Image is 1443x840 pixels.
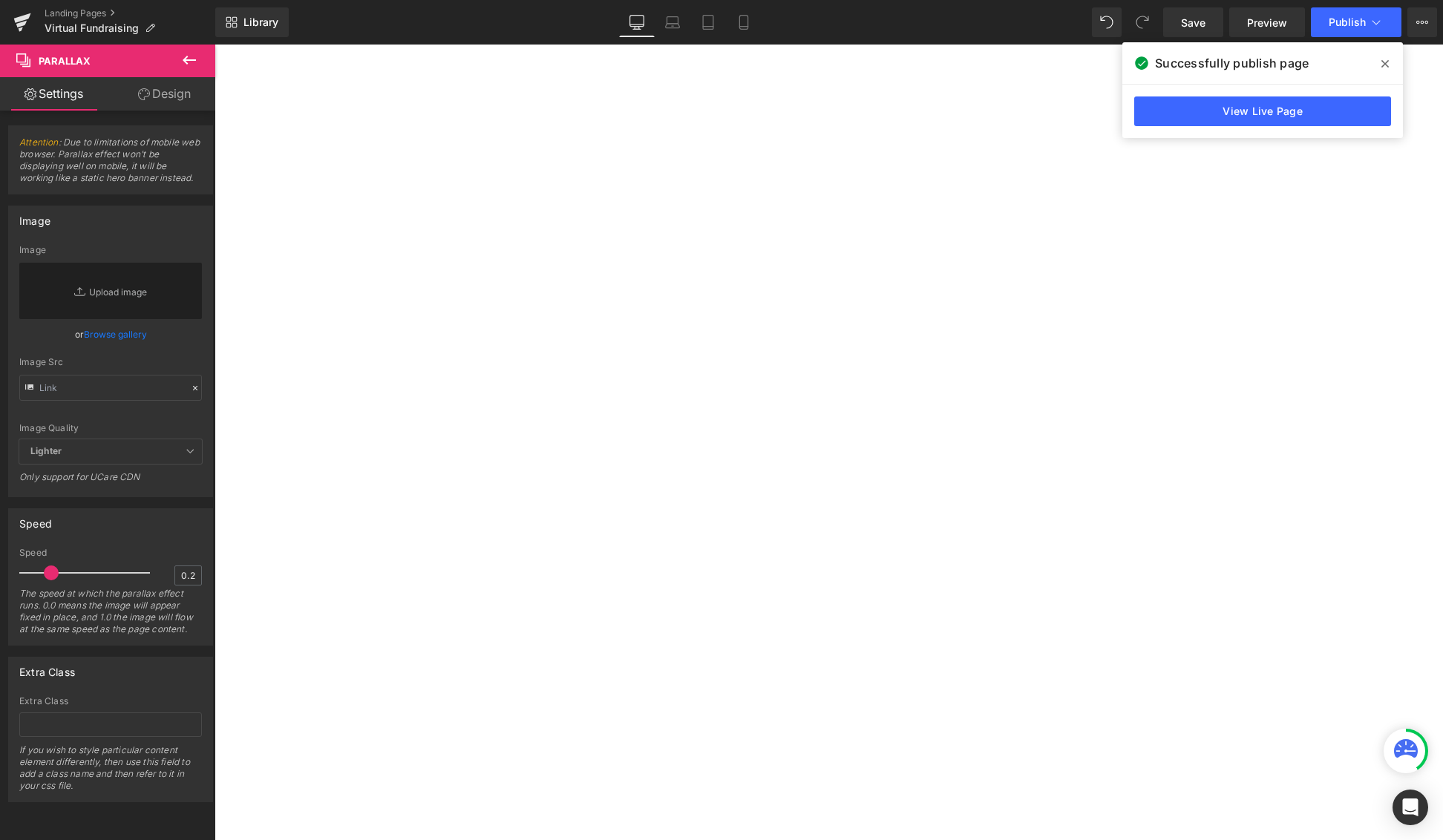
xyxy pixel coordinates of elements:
div: Image [19,206,50,227]
button: Redo [1128,7,1157,37]
a: Browse gallery [84,321,147,347]
a: Desktop [619,7,655,37]
div: Open Intercom Messenger [1393,790,1428,825]
button: More [1407,7,1437,37]
span: Publish [1329,16,1366,28]
span: Library [243,16,278,29]
div: Extra Class [19,696,202,706]
a: View Live Page [1134,96,1391,126]
div: If you wish to style particular content element differently, then use this field to add a class n... [19,744,202,801]
div: Extra Class [19,657,75,678]
b: Lighter [30,445,62,456]
a: Mobile [726,7,762,37]
div: Speed [19,509,52,530]
div: Only support for UCare CDN [19,471,202,493]
a: Preview [1229,7,1305,37]
input: Link [19,375,202,401]
div: Image [19,245,202,255]
a: Laptop [655,7,690,37]
span: Virtual Fundraising [45,22,139,34]
span: Successfully publish page [1155,54,1309,72]
div: The speed at which the parallax effect runs. 0.0 means the image will appear fixed in place, and ... [19,588,202,645]
div: or [19,327,202,342]
span: : Due to limitations of mobile web browser. Parallax effect won't be displaying well on mobile, i... [19,137,202,194]
button: Undo [1092,7,1122,37]
span: Save [1181,15,1205,30]
a: Attention [19,137,59,148]
a: Design [111,77,218,111]
span: Parallax [39,55,91,67]
button: Publish [1311,7,1401,37]
a: New Library [215,7,289,37]
div: Speed [19,548,202,558]
span: Preview [1247,15,1287,30]
a: Landing Pages [45,7,215,19]
div: Image Src [19,357,202,367]
div: Image Quality [19,423,202,433]
a: Tablet [690,7,726,37]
